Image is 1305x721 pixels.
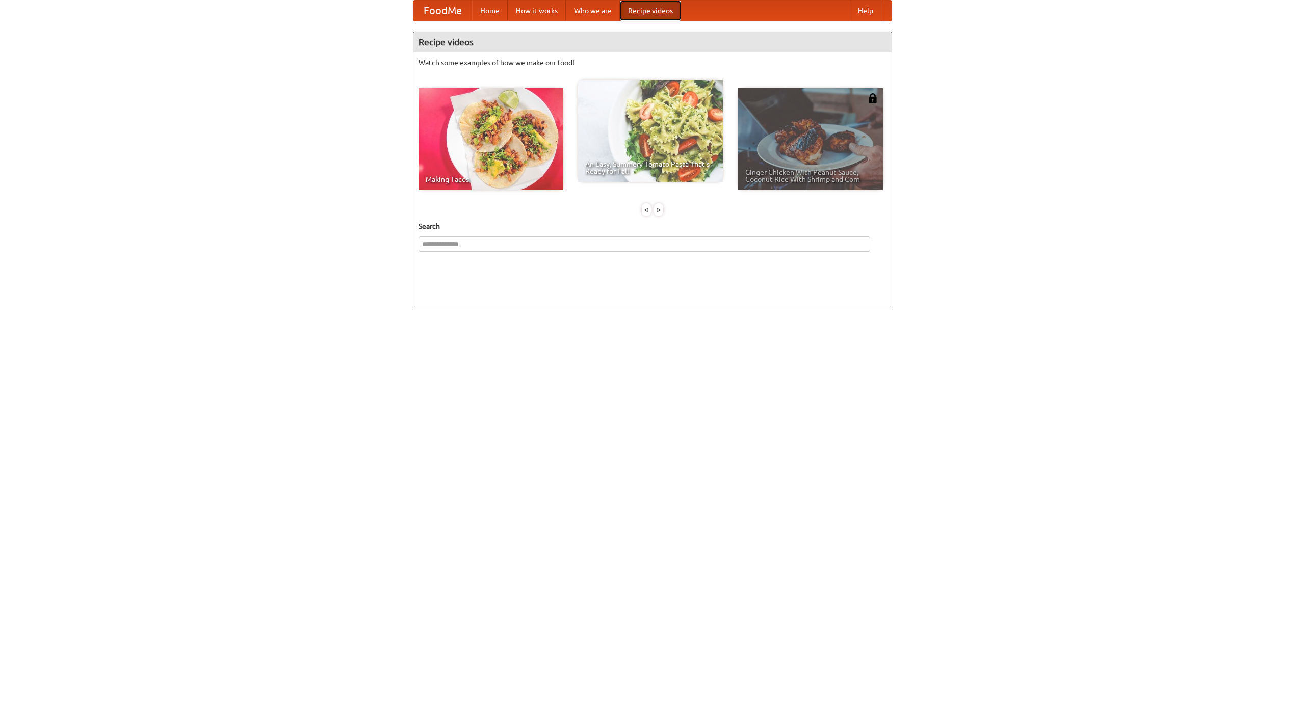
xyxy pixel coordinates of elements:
a: Who we are [566,1,620,21]
h4: Recipe videos [413,32,892,52]
div: » [654,203,663,216]
a: Home [472,1,508,21]
a: Making Tacos [419,88,563,190]
a: Help [850,1,881,21]
div: « [642,203,651,216]
p: Watch some examples of how we make our food! [419,58,886,68]
a: An Easy, Summery Tomato Pasta That's Ready for Fall [578,80,723,182]
a: How it works [508,1,566,21]
span: An Easy, Summery Tomato Pasta That's Ready for Fall [585,161,716,175]
img: 483408.png [868,93,878,103]
h5: Search [419,221,886,231]
span: Making Tacos [426,176,556,183]
a: FoodMe [413,1,472,21]
a: Recipe videos [620,1,681,21]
